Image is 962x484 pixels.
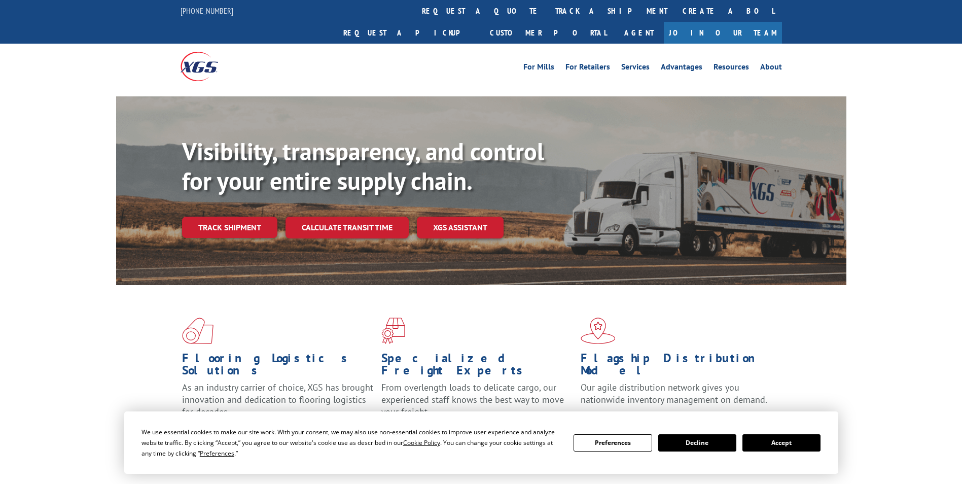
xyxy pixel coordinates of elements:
a: Resources [714,63,749,74]
button: Accept [742,434,821,452]
img: xgs-icon-focused-on-flooring-red [381,318,405,344]
a: Customer Portal [482,22,614,44]
span: Our agile distribution network gives you nationwide inventory management on demand. [581,382,767,405]
h1: Specialized Freight Experts [381,352,573,382]
span: As an industry carrier of choice, XGS has brought innovation and dedication to flooring logistics... [182,382,373,418]
div: Cookie Consent Prompt [124,411,838,474]
a: About [760,63,782,74]
img: xgs-icon-total-supply-chain-intelligence-red [182,318,213,344]
button: Decline [658,434,736,452]
a: Request a pickup [336,22,482,44]
a: Join Our Team [664,22,782,44]
img: xgs-icon-flagship-distribution-model-red [581,318,616,344]
span: Preferences [200,449,234,458]
a: Agent [614,22,664,44]
h1: Flooring Logistics Solutions [182,352,374,382]
button: Preferences [574,434,652,452]
h1: Flagship Distribution Model [581,352,772,382]
a: Calculate transit time [286,217,409,238]
a: Track shipment [182,217,277,238]
b: Visibility, transparency, and control for your entire supply chain. [182,135,544,196]
p: From overlength loads to delicate cargo, our experienced staff knows the best way to move your fr... [381,382,573,427]
a: XGS ASSISTANT [417,217,504,238]
a: Services [621,63,650,74]
a: [PHONE_NUMBER] [181,6,233,16]
div: We use essential cookies to make our site work. With your consent, we may also use non-essential ... [141,427,561,459]
a: For Retailers [565,63,610,74]
a: Advantages [661,63,702,74]
span: Cookie Policy [403,438,440,447]
a: For Mills [523,63,554,74]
